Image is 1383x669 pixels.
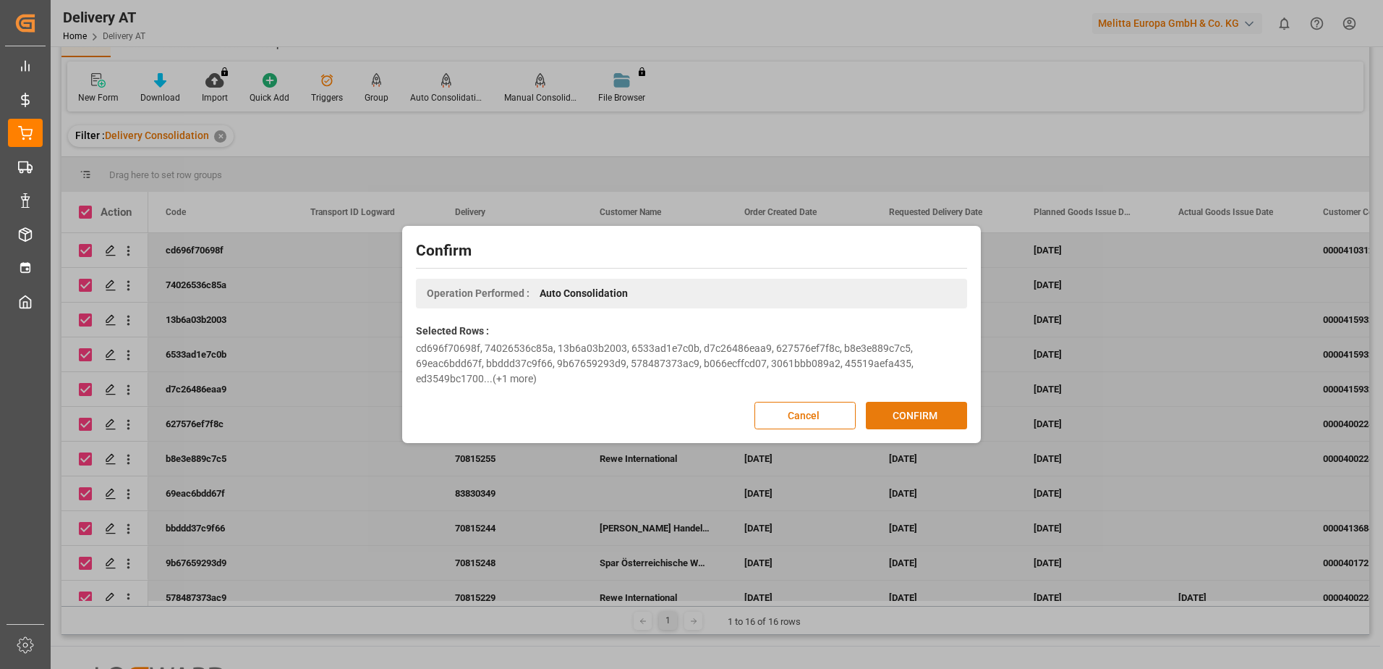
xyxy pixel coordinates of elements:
[866,402,967,429] button: CONFIRM
[754,402,856,429] button: Cancel
[427,286,529,301] span: Operation Performed :
[416,341,967,387] div: cd696f70698f, 74026536c85a, 13b6a03b2003, 6533ad1e7c0b, d7c26486eaa9, 627576ef7f8c, b8e3e889c7c5,...
[540,286,628,301] span: Auto Consolidation
[416,240,967,263] h2: Confirm
[416,324,489,339] label: Selected Rows :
